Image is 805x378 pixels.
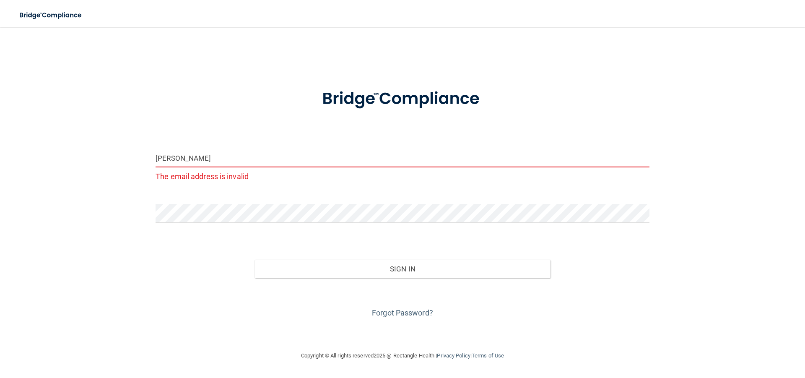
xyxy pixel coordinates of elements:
[254,260,551,278] button: Sign In
[156,149,649,167] input: Email
[372,308,433,317] a: Forgot Password?
[305,77,500,121] img: bridge_compliance_login_screen.278c3ca4.svg
[13,7,90,24] img: bridge_compliance_login_screen.278c3ca4.svg
[472,352,504,359] a: Terms of Use
[437,352,470,359] a: Privacy Policy
[249,342,556,369] div: Copyright © All rights reserved 2025 @ Rectangle Health | |
[156,169,649,183] p: The email address is invalid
